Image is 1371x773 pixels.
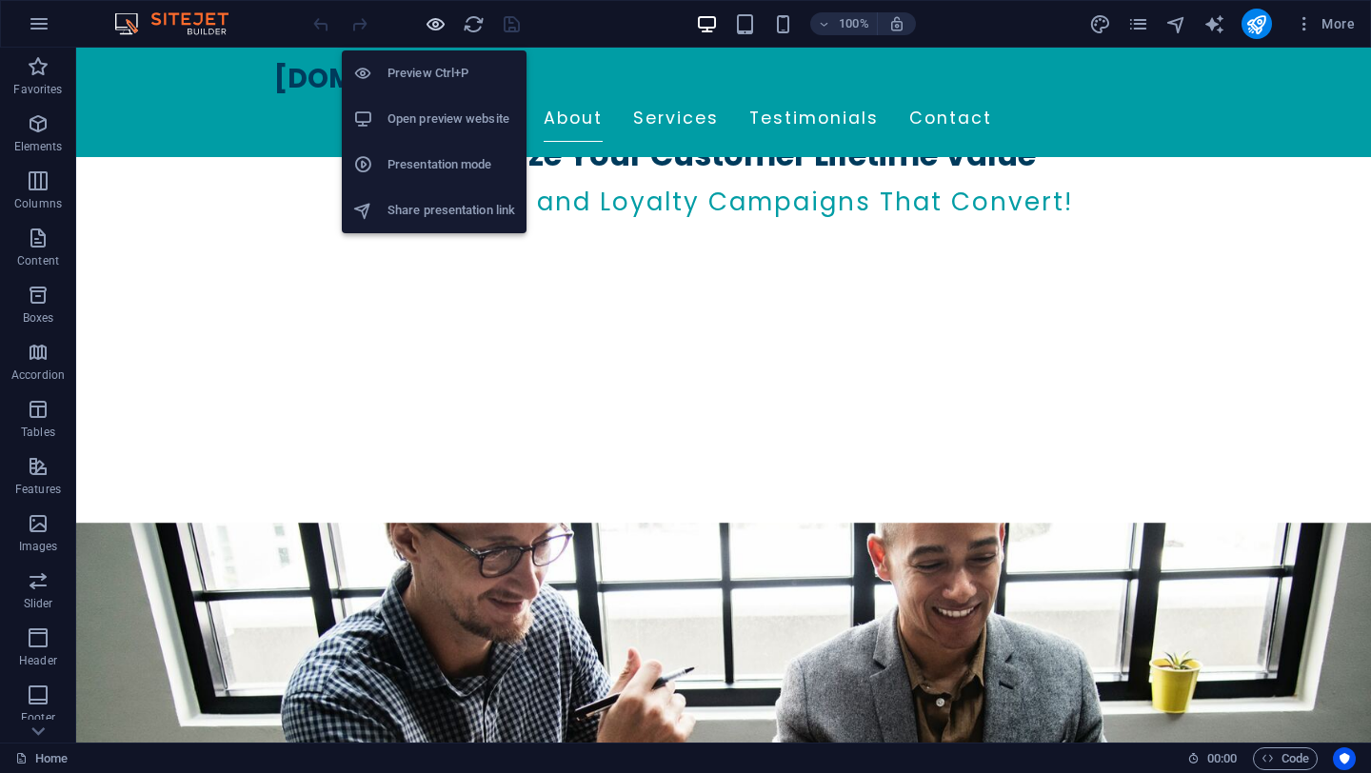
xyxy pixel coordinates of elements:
[1245,13,1267,35] i: Publish
[1253,747,1318,770] button: Code
[1207,747,1237,770] span: 00 00
[463,13,485,35] i: Reload page
[1287,9,1362,39] button: More
[1127,12,1150,35] button: pages
[13,82,62,97] p: Favorites
[14,196,62,211] p: Columns
[387,62,515,85] h6: Preview Ctrl+P
[1333,747,1356,770] button: Usercentrics
[14,139,63,154] p: Elements
[839,12,869,35] h6: 100%
[109,12,252,35] img: Editor Logo
[387,108,515,130] h6: Open preview website
[1165,12,1188,35] button: navigator
[1127,13,1149,35] i: Pages (Ctrl+Alt+S)
[1203,13,1225,35] i: AI Writer
[21,710,55,725] p: Footer
[810,12,878,35] button: 100%
[387,199,515,222] h6: Share presentation link
[1203,12,1226,35] button: text_generator
[17,253,59,268] p: Content
[1089,13,1111,35] i: Design (Ctrl+Alt+Y)
[15,747,68,770] a: Click to cancel selection. Double-click to open Pages
[11,367,65,383] p: Accordion
[21,425,55,440] p: Tables
[24,596,53,611] p: Slider
[1221,751,1223,765] span: :
[15,482,61,497] p: Features
[462,12,485,35] button: reload
[1242,9,1272,39] button: publish
[888,15,905,32] i: On resize automatically adjust zoom level to fit chosen device.
[1187,747,1238,770] h6: Session time
[23,310,54,326] p: Boxes
[1089,12,1112,35] button: design
[1262,747,1309,770] span: Code
[1165,13,1187,35] i: Navigator
[387,153,515,176] h6: Presentation mode
[19,653,57,668] p: Header
[19,539,58,554] p: Images
[1295,14,1355,33] span: More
